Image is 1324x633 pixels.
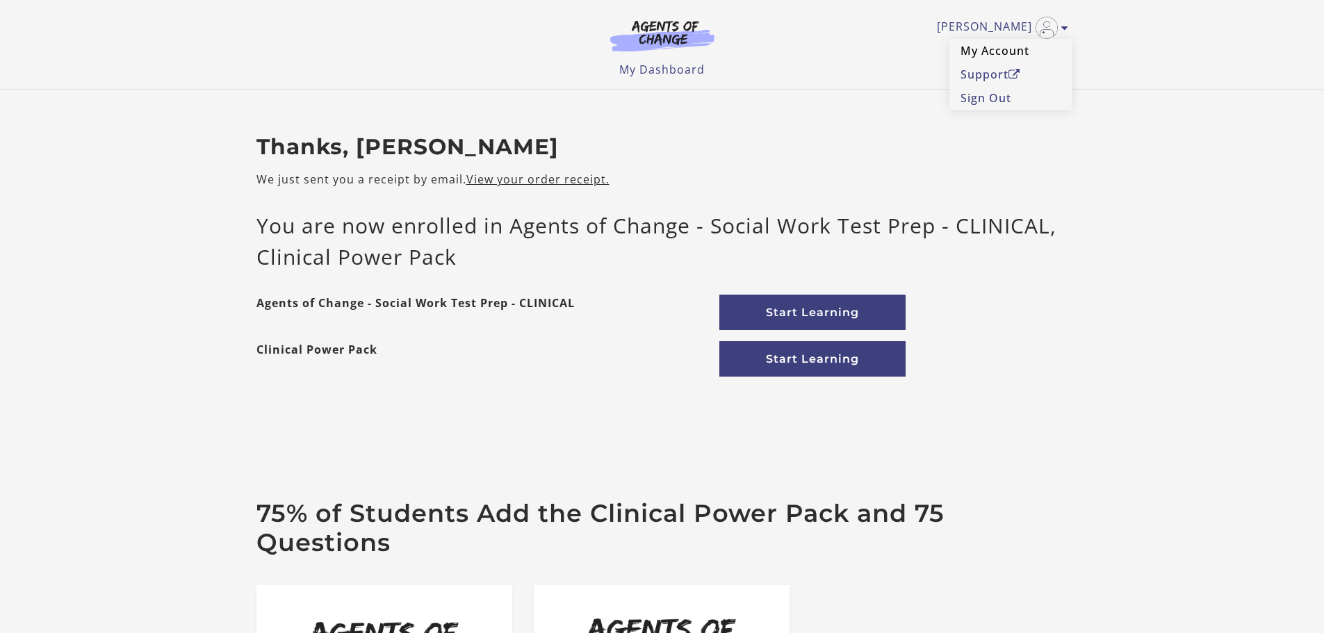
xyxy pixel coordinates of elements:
a: Start Learning [719,341,906,377]
strong: Clinical Power Pack [256,341,377,377]
strong: Agents of Change - Social Work Test Prep - CLINICAL [256,295,575,330]
h2: Thanks, [PERSON_NAME] [256,134,1068,161]
a: My Dashboard [619,62,705,77]
a: Sign Out [949,86,1072,110]
a: SupportOpen in a new window [949,63,1072,86]
a: View your order receipt. [466,172,610,187]
h2: 75% of Students Add the Clinical Power Pack and 75 Questions [256,499,1068,557]
a: Start Learning [719,295,906,330]
img: Agents of Change Logo [596,19,729,51]
i: Open in a new window [1008,69,1020,80]
p: You are now enrolled in Agents of Change - Social Work Test Prep - CLINICAL, Clinical Power Pack [256,210,1068,272]
a: Toggle menu [937,17,1061,39]
p: We just sent you a receipt by email. [256,171,1068,188]
a: My Account [949,39,1072,63]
